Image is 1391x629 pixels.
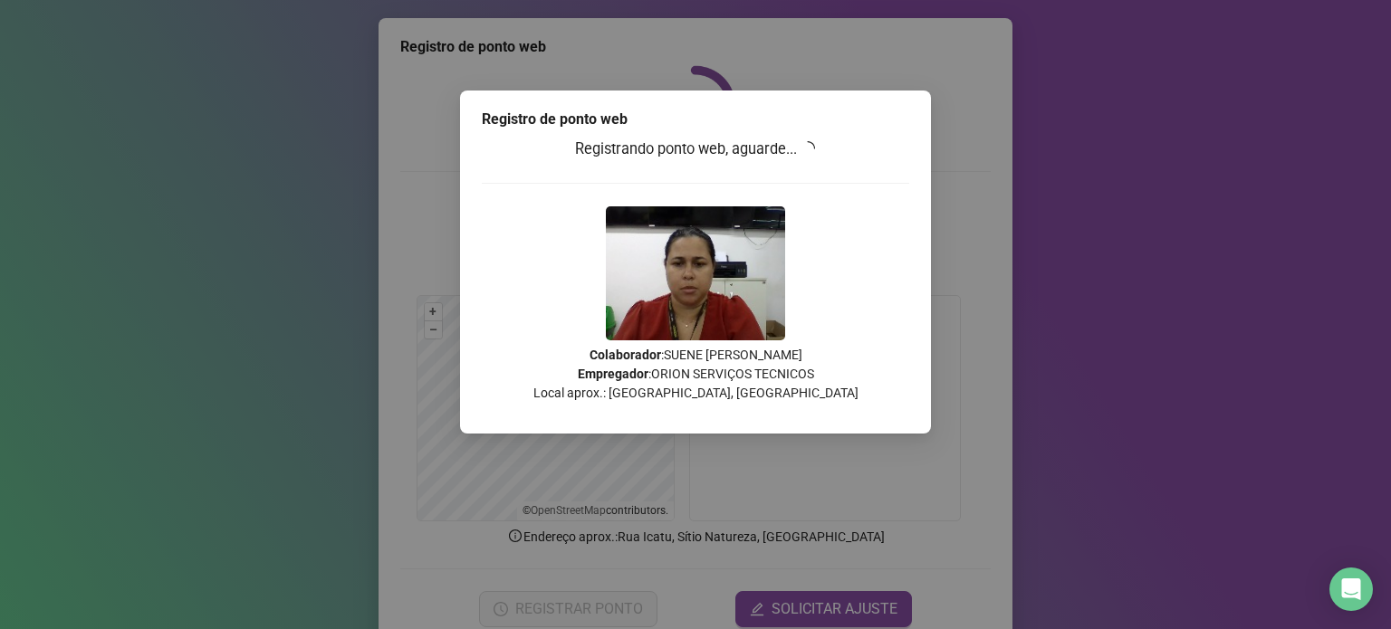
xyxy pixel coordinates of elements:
[590,348,661,362] strong: Colaborador
[482,109,909,130] div: Registro de ponto web
[578,367,648,381] strong: Empregador
[482,346,909,403] p: : SUENE [PERSON_NAME] : ORION SERVIÇOS TECNICOS Local aprox.: [GEOGRAPHIC_DATA], [GEOGRAPHIC_DATA]
[1329,567,1373,611] div: Open Intercom Messenger
[482,138,909,161] h3: Registrando ponto web, aguarde...
[801,141,815,156] span: loading
[606,206,785,340] img: 9k=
